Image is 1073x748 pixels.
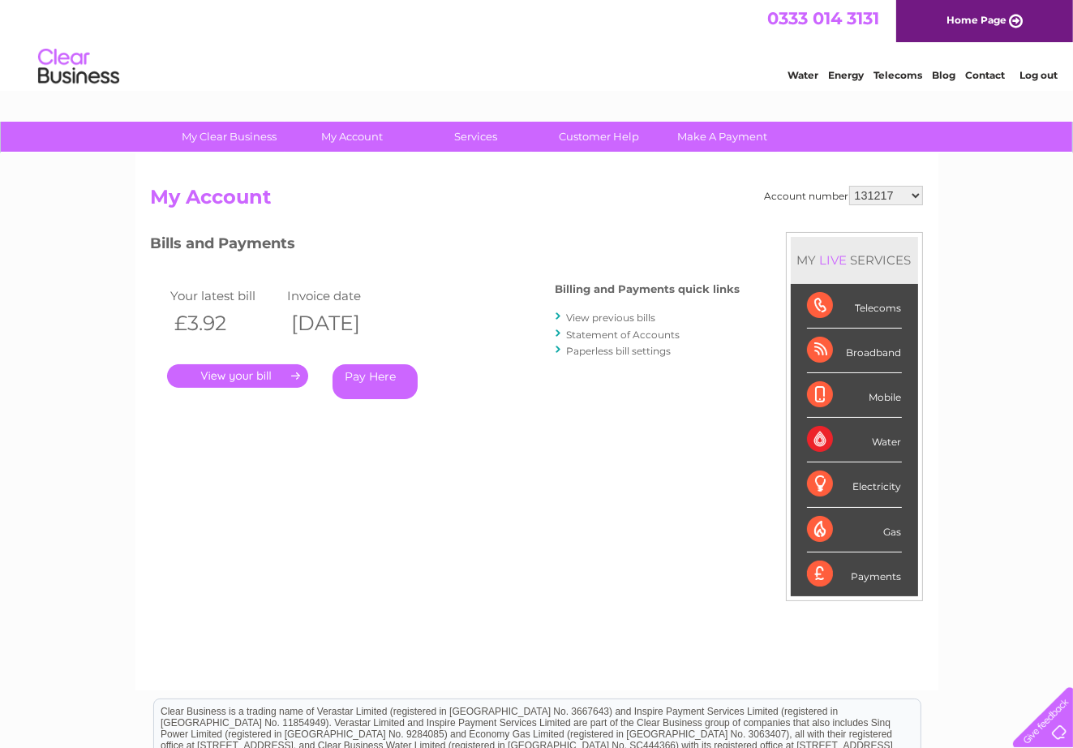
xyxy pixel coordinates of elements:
a: View previous bills [567,312,656,324]
div: Water [807,418,902,462]
div: Payments [807,552,902,596]
a: Water [788,69,818,81]
td: Invoice date [283,285,400,307]
div: MY SERVICES [791,237,918,283]
h2: My Account [151,186,923,217]
div: Gas [807,508,902,552]
a: Telecoms [873,69,922,81]
a: . [167,364,308,388]
div: Mobile [807,373,902,418]
div: Account number [765,186,923,205]
div: Clear Business is a trading name of Verastar Limited (registered in [GEOGRAPHIC_DATA] No. 3667643... [154,9,921,79]
td: Your latest bill [167,285,284,307]
h3: Bills and Payments [151,232,740,260]
a: Contact [965,69,1005,81]
a: 0333 014 3131 [767,8,879,28]
a: Paperless bill settings [567,345,672,357]
div: Broadband [807,329,902,373]
a: My Clear Business [162,122,296,152]
a: My Account [285,122,419,152]
a: Services [409,122,543,152]
th: [DATE] [283,307,400,340]
div: LIVE [817,252,851,268]
h4: Billing and Payments quick links [556,283,740,295]
a: Customer Help [532,122,666,152]
img: logo.png [37,42,120,92]
a: Statement of Accounts [567,329,680,341]
a: Pay Here [333,364,418,399]
a: Make A Payment [655,122,789,152]
div: Electricity [807,462,902,507]
a: Blog [932,69,955,81]
a: Log out [1019,69,1058,81]
div: Telecoms [807,284,902,329]
a: Energy [828,69,864,81]
th: £3.92 [167,307,284,340]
